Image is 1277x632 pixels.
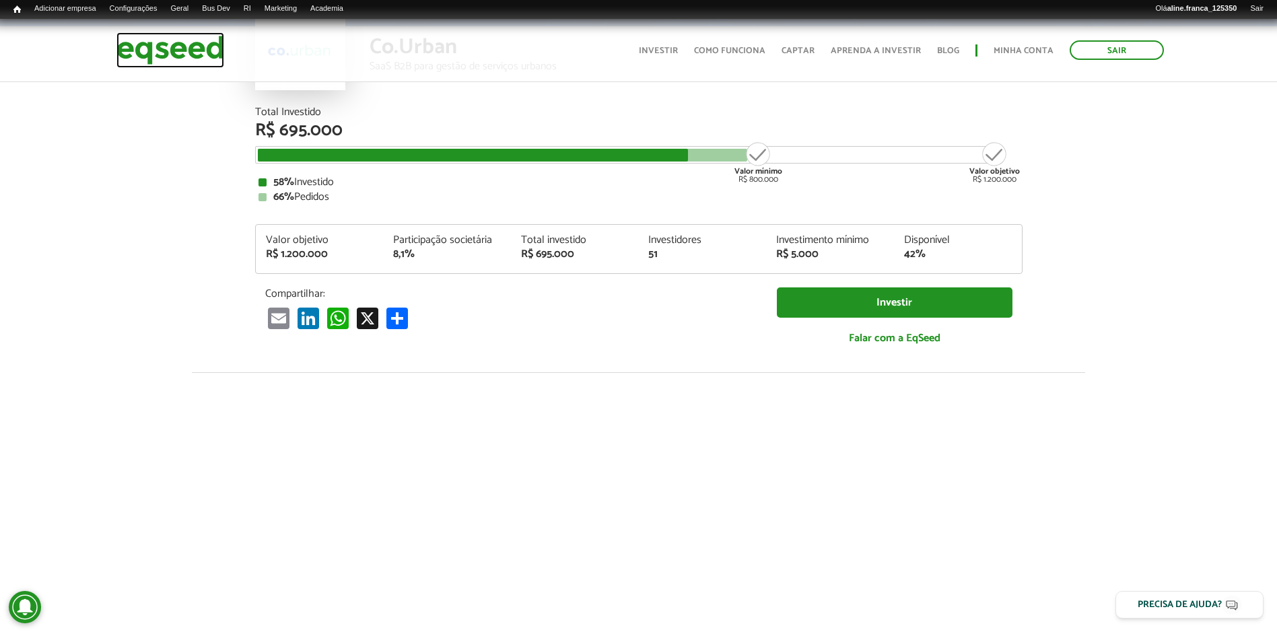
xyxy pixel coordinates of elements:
div: Pedidos [258,192,1019,203]
div: Total investido [521,235,629,246]
a: Marketing [258,3,304,14]
strong: 58% [273,173,294,191]
div: Investidores [648,235,756,246]
a: Investir [639,46,678,55]
div: R$ 5.000 [776,249,884,260]
a: Investir [777,287,1012,318]
div: R$ 1.200.000 [969,141,1020,184]
a: Compartilhar [384,307,411,329]
a: Sair [1070,40,1164,60]
div: Participação societária [393,235,501,246]
a: Sair [1243,3,1270,14]
a: RI [237,3,258,14]
div: Investimento mínimo [776,235,884,246]
a: Captar [782,46,815,55]
div: 51 [648,249,756,260]
a: Academia [304,3,350,14]
div: R$ 695.000 [255,122,1023,139]
a: Como funciona [694,46,765,55]
a: X [354,307,381,329]
a: Falar com a EqSeed [777,324,1012,352]
a: Configurações [103,3,164,14]
a: Email [265,307,292,329]
a: Minha conta [994,46,1054,55]
div: Investido [258,177,1019,188]
div: 42% [904,249,1012,260]
div: Disponível [904,235,1012,246]
strong: Valor mínimo [734,165,782,178]
a: Bus Dev [195,3,237,14]
a: LinkedIn [295,307,322,329]
strong: aline.franca_125350 [1167,4,1237,12]
div: Valor objetivo [266,235,374,246]
a: Blog [937,46,959,55]
p: Compartilhar: [265,287,757,300]
div: R$ 695.000 [521,249,629,260]
a: Geral [164,3,195,14]
a: WhatsApp [324,307,351,329]
span: Início [13,5,21,14]
strong: 66% [273,188,294,206]
strong: Valor objetivo [969,165,1020,178]
a: Início [7,3,28,16]
div: R$ 800.000 [733,141,784,184]
a: Oláaline.franca_125350 [1149,3,1244,14]
img: EqSeed [116,32,224,68]
a: Aprenda a investir [831,46,921,55]
div: 8,1% [393,249,501,260]
div: Total Investido [255,107,1023,118]
a: Adicionar empresa [28,3,103,14]
div: R$ 1.200.000 [266,249,374,260]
